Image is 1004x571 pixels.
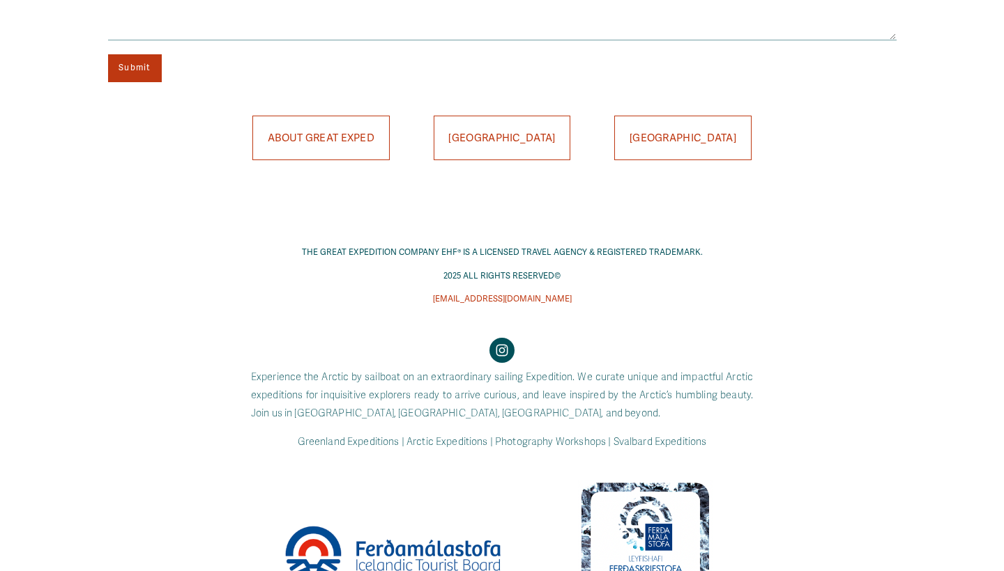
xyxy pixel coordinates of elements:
p: THE GREAT EXPEDITION COMPANY EHF® IS A LICENSED TRAVEL AGENCY & REGISTERED TRADEMARK. [215,245,789,260]
code: Greenland Expeditions | Arctic Expeditions | Photography Workshops | Svalbard Expeditions [298,436,707,448]
span: [EMAIL_ADDRESS][DOMAIN_NAME] [433,294,572,304]
button: Submit [108,54,162,82]
a: ABOUT GREAT EXPED [252,116,390,160]
a: [GEOGRAPHIC_DATA] [614,116,752,160]
a: Instagram [489,338,515,363]
a: [GEOGRAPHIC_DATA] [434,116,571,160]
code: Experience the Arctic by sailboat on an extraordinary sailing Expedition. We curate unique and im... [251,371,753,419]
p: 2025 ALL RIGHTS RESERVED© [215,269,789,284]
